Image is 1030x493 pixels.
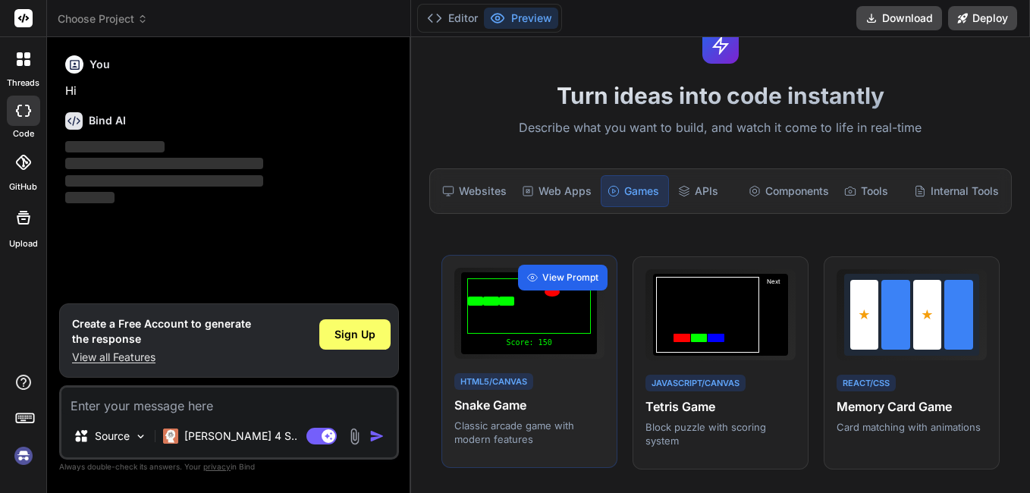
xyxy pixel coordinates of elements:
div: HTML5/Canvas [454,373,533,391]
img: attachment [346,428,363,445]
img: Claude 4 Sonnet [163,429,178,444]
div: APIs [672,175,740,207]
label: Upload [9,237,38,250]
div: Next [762,277,785,353]
h4: Snake Game [454,396,604,414]
h4: Memory Card Game [837,397,987,416]
span: ‌ [65,175,263,187]
span: Sign Up [334,327,375,342]
p: Classic arcade game with modern features [454,419,604,446]
p: Card matching with animations [837,420,987,434]
p: Hi [65,83,396,100]
div: Tools [838,175,906,207]
div: JavaScript/Canvas [645,375,746,392]
img: signin [11,443,36,469]
div: Websites [436,175,513,207]
p: Block puzzle with scoring system [645,420,796,447]
span: ‌ [65,192,115,203]
h1: Turn ideas into code instantly [420,82,1021,109]
button: Deploy [948,6,1017,30]
button: Preview [484,8,558,29]
button: Editor [421,8,484,29]
span: ‌ [65,158,263,169]
span: ‌ [65,141,165,152]
label: GitHub [9,181,37,193]
button: Download [856,6,942,30]
div: Games [601,175,670,207]
p: View all Features [72,350,251,365]
label: threads [7,77,39,89]
div: Components [743,175,835,207]
h4: Tetris Game [645,397,796,416]
div: React/CSS [837,375,896,392]
div: Web Apps [516,175,598,207]
h1: Create a Free Account to generate the response [72,316,251,347]
p: Always double-check its answers. Your in Bind [59,460,399,474]
div: Score: 150 [467,337,590,348]
label: code [13,127,34,140]
p: Source [95,429,130,444]
span: privacy [203,462,231,471]
p: Describe what you want to build, and watch it come to life in real-time [420,118,1021,138]
div: Internal Tools [908,175,1005,207]
span: Choose Project [58,11,148,27]
span: View Prompt [542,271,598,284]
h6: Bind AI [89,113,126,128]
img: Pick Models [134,430,147,443]
h6: You [89,57,110,72]
p: [PERSON_NAME] 4 S.. [184,429,297,444]
img: icon [369,429,385,444]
